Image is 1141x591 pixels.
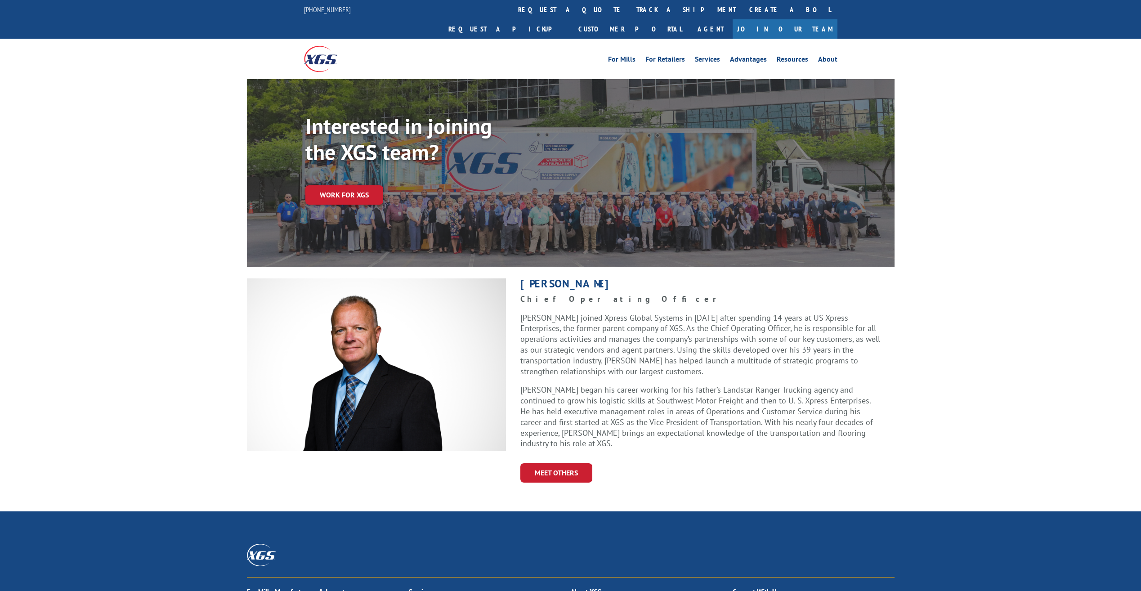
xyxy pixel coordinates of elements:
[305,141,575,167] h1: the XGS team?
[520,294,729,304] strong: Chief Operating Officer
[572,19,689,39] a: Customer Portal
[520,463,592,483] a: Meet Others
[689,19,733,39] a: Agent
[730,56,767,66] a: Advantages
[520,385,880,449] p: [PERSON_NAME] began his career working for his father’s Landstar Ranger Trucking agency and conti...
[247,278,506,451] img: Greg Laminack
[695,56,720,66] a: Services
[608,56,635,66] a: For Mills
[442,19,572,39] a: Request a pickup
[520,278,880,294] h1: [PERSON_NAME]
[520,313,880,385] p: [PERSON_NAME] joined Xpress Global Systems in [DATE] after spending 14 years at US Xpress Enterpr...
[777,56,808,66] a: Resources
[304,5,351,14] a: [PHONE_NUMBER]
[305,115,575,141] h1: Interested in joining
[818,56,837,66] a: About
[645,56,685,66] a: For Retailers
[733,19,837,39] a: Join Our Team
[305,185,383,205] a: Work for XGS
[247,544,276,566] img: XGS_Logos_ALL_2024_All_White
